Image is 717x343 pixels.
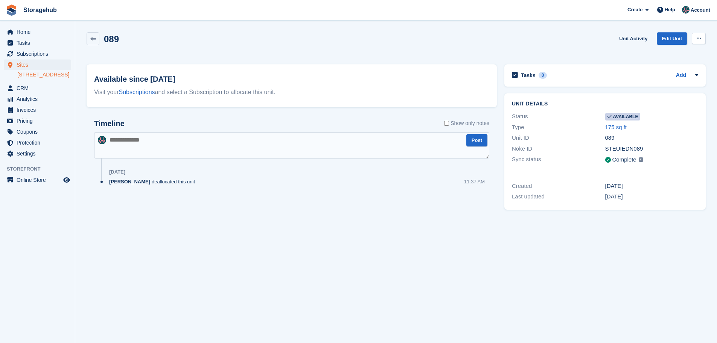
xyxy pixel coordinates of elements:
div: Complete [612,155,636,164]
a: menu [4,59,71,70]
div: Visit your and select a Subscription to allocate this unit. [94,88,489,97]
a: menu [4,105,71,115]
a: Edit Unit [657,32,687,45]
span: Available [605,113,641,120]
span: Account [691,6,710,14]
span: Coupons [17,127,62,137]
a: menu [4,116,71,126]
a: [STREET_ADDRESS] [17,71,71,78]
a: menu [4,38,71,48]
h2: 089 [104,34,119,44]
span: Online Store [17,175,62,185]
div: 089 [605,134,698,142]
div: [DATE] [109,169,125,175]
div: Unit ID [512,134,605,142]
img: Anirudh Muralidharan [98,136,106,144]
span: CRM [17,83,62,93]
img: stora-icon-8386f47178a22dfd0bd8f6a31ec36ba5ce8667c1dd55bd0f319d3a0aa187defe.svg [6,5,17,16]
a: menu [4,94,71,104]
a: Subscriptions [119,89,155,95]
a: menu [4,137,71,148]
div: 11:37 AM [464,178,485,185]
div: Created [512,182,605,191]
a: menu [4,175,71,185]
div: 0 [539,72,547,79]
span: Storefront [7,165,75,173]
a: Storagehub [20,4,60,16]
div: Status [512,112,605,121]
span: Help [665,6,675,14]
img: Anirudh Muralidharan [682,6,690,14]
span: [PERSON_NAME] [109,178,150,185]
span: Subscriptions [17,49,62,59]
span: Settings [17,148,62,159]
a: menu [4,127,71,137]
span: Invoices [17,105,62,115]
a: menu [4,49,71,59]
div: [DATE] [605,192,698,201]
span: Analytics [17,94,62,104]
a: 175 sq ft [605,124,627,130]
span: Home [17,27,62,37]
div: Last updated [512,192,605,201]
input: Show only notes [444,119,449,127]
button: Post [466,134,487,146]
label: Show only notes [444,119,489,127]
a: Unit Activity [616,32,650,45]
div: STEUIEDN089 [605,145,698,153]
a: Add [676,71,686,80]
div: Nokē ID [512,145,605,153]
a: menu [4,83,71,93]
h2: Available since [DATE] [94,73,489,85]
span: Pricing [17,116,62,126]
div: Type [512,123,605,132]
div: [DATE] [605,182,698,191]
h2: Timeline [94,119,125,128]
img: icon-info-grey-7440780725fd019a000dd9b08b2336e03edf1995a4989e88bcd33f0948082b44.svg [639,157,643,162]
div: deallocated this unit [109,178,199,185]
a: menu [4,27,71,37]
a: Preview store [62,175,71,184]
h2: Tasks [521,72,536,79]
span: Create [627,6,642,14]
span: Tasks [17,38,62,48]
span: Protection [17,137,62,148]
span: Sites [17,59,62,70]
a: menu [4,148,71,159]
div: Sync status [512,155,605,165]
h2: Unit details [512,101,698,107]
